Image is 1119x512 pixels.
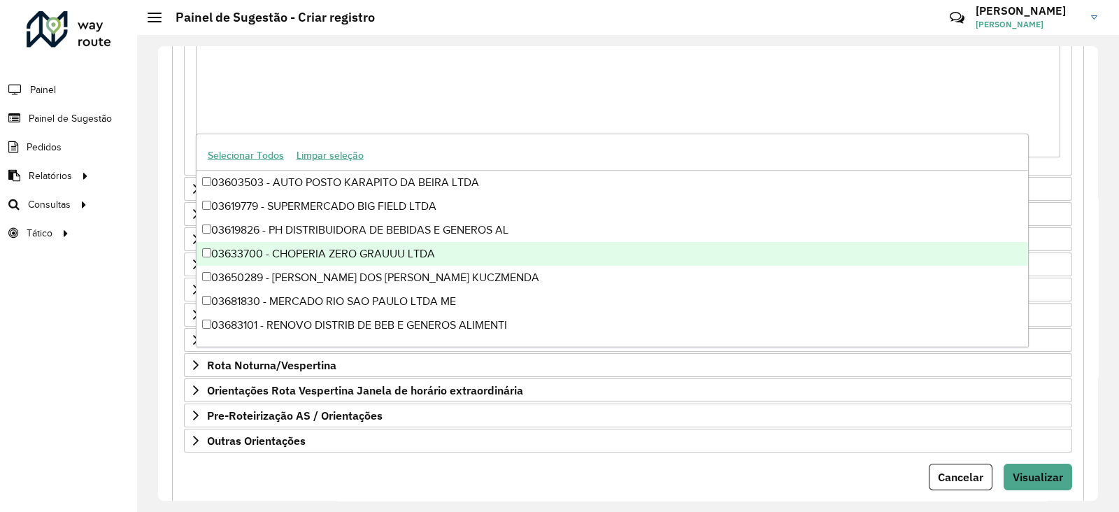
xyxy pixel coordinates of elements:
[976,18,1081,31] span: [PERSON_NAME]
[27,226,52,241] span: Tático
[197,290,1028,313] div: 03681830 - MERCADO RIO SAO PAULO LTDA ME
[27,140,62,155] span: Pedidos
[207,360,336,371] span: Rota Noturna/Vespertina
[197,313,1028,337] div: 03683101 - RENOVO DISTRIB DE BEB E GENEROS ALIMENTI
[184,429,1072,453] a: Outras Orientações
[942,3,972,33] a: Contato Rápido
[184,227,1072,251] a: Cliente para Multi-CDD/Internalização
[184,278,1072,301] a: Mapas Sugeridos: Placa-Cliente
[1004,464,1072,490] button: Visualizar
[29,169,72,183] span: Relatórios
[184,404,1072,427] a: Pre-Roteirização AS / Orientações
[28,197,71,212] span: Consultas
[184,253,1072,276] a: Cliente Retira
[207,410,383,421] span: Pre-Roteirização AS / Orientações
[29,111,112,126] span: Painel de Sugestão
[976,4,1081,17] h3: [PERSON_NAME]
[197,171,1028,194] div: 03603503 - AUTO POSTO KARAPITO DA BEIRA LTDA
[184,177,1072,201] a: Preservar Cliente - Devem ficar no buffer, não roteirizar
[184,303,1072,327] a: Restrições FF: ACT
[30,83,56,97] span: Painel
[290,145,370,166] button: Limpar seleção
[184,328,1072,352] a: Restrições Spot: Forma de Pagamento e Perfil de Descarga/Entrega
[197,337,1028,361] div: 03687936 - [PERSON_NAME]
[197,266,1028,290] div: 03650289 - [PERSON_NAME] DOS [PERSON_NAME] KUCZMENDA
[162,10,375,25] h2: Painel de Sugestão - Criar registro
[184,353,1072,377] a: Rota Noturna/Vespertina
[196,134,1029,347] ng-dropdown-panel: Options list
[184,378,1072,402] a: Orientações Rota Vespertina Janela de horário extraordinária
[201,145,290,166] button: Selecionar Todos
[197,218,1028,242] div: 03619826 - PH DISTRIBUIDORA DE BEBIDAS E GENEROS AL
[197,194,1028,218] div: 03619779 - SUPERMERCADO BIG FIELD LTDA
[207,435,306,446] span: Outras Orientações
[938,470,983,484] span: Cancelar
[207,385,523,396] span: Orientações Rota Vespertina Janela de horário extraordinária
[929,464,992,490] button: Cancelar
[197,242,1028,266] div: 03633700 - CHOPERIA ZERO GRAUUU LTDA
[1013,470,1063,484] span: Visualizar
[184,202,1072,226] a: Cliente para Recarga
